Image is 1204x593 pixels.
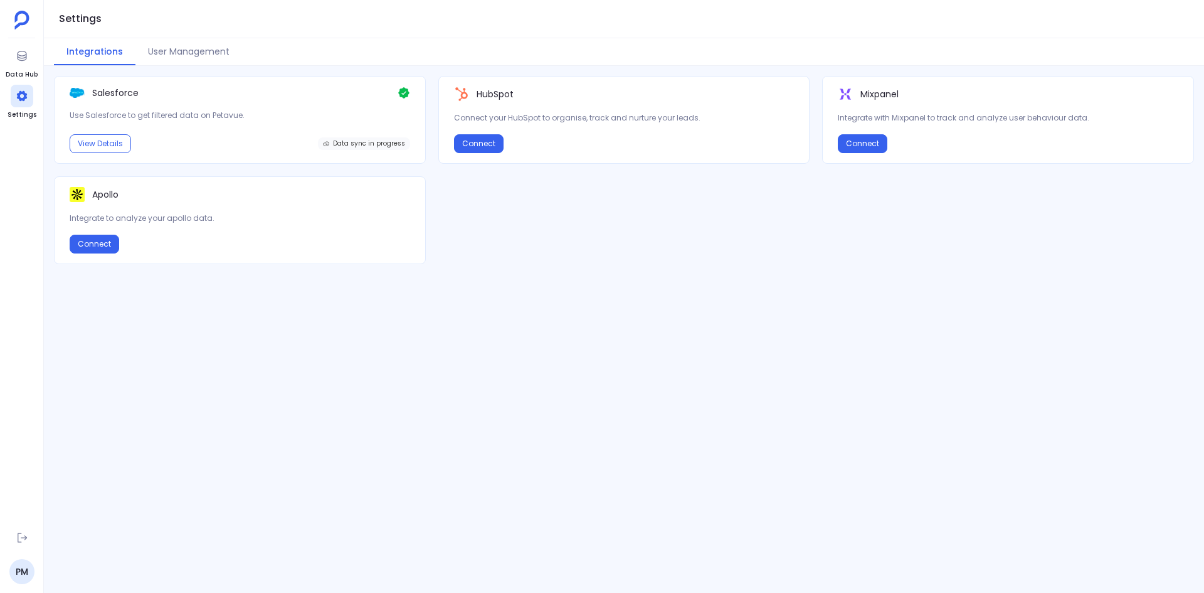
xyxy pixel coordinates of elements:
p: Connect your HubSpot to organise, track and nurture your leads. [454,112,795,124]
p: Integrate with Mixpanel to track and analyze user behaviour data. [838,112,1178,124]
button: User Management [135,38,242,65]
button: View Details [70,134,131,153]
img: petavue logo [14,11,29,29]
h1: Settings [59,10,102,28]
a: PM [9,559,34,584]
a: Data Hub [6,45,38,80]
img: Check Icon [398,87,410,99]
p: HubSpot [477,88,514,100]
span: Data Hub [6,70,38,80]
button: Connect [454,134,504,153]
button: Integrations [54,38,135,65]
button: Connect [838,134,887,153]
p: Apollo [92,188,119,201]
p: Salesforce [92,87,139,99]
span: Data sync in progress [333,140,405,147]
span: Settings [8,110,36,120]
p: Use Salesforce to get filtered data on Petavue. [70,109,410,122]
a: Settings [8,85,36,120]
button: Connect [70,235,119,254]
p: Mixpanel [860,88,899,100]
p: Integrate to analyze your apollo data. [70,212,410,225]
